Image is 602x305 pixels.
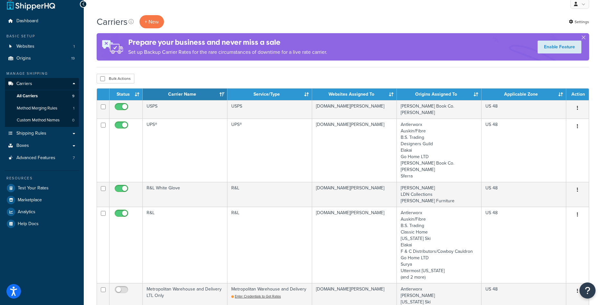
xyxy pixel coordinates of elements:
[5,140,79,152] a: Boxes
[566,89,589,100] th: Action
[482,119,566,182] td: US 48
[227,89,312,100] th: Service/Type: activate to sort column ascending
[97,15,128,28] h1: Carriers
[5,78,79,90] a: Carriers
[5,33,79,39] div: Basic Setup
[143,207,227,283] td: R&L
[5,52,79,64] a: Origins 19
[397,89,482,100] th: Origins Assigned To: activate to sort column ascending
[5,206,79,218] a: Analytics
[143,182,227,207] td: R&L White Glove
[16,143,29,148] span: Boxes
[143,89,227,100] th: Carrier Name: activate to sort column ascending
[482,207,566,283] td: US 48
[482,100,566,119] td: US 48
[312,182,397,207] td: [DOMAIN_NAME][PERSON_NAME]
[18,209,35,215] span: Analytics
[16,56,31,61] span: Origins
[397,100,482,119] td: [PERSON_NAME] Book Co. [PERSON_NAME]
[73,155,75,161] span: 7
[97,74,134,83] button: Bulk Actions
[227,182,312,207] td: R&L
[5,128,79,139] a: Shipping Rules
[16,155,55,161] span: Advanced Features
[17,118,60,123] span: Custom Method Names
[143,100,227,119] td: USPS
[110,89,143,100] th: Status: activate to sort column ascending
[312,119,397,182] td: [DOMAIN_NAME][PERSON_NAME]
[5,194,79,206] a: Marketplace
[579,282,596,299] button: Open Resource Center
[5,41,79,52] a: Websites 1
[16,18,38,24] span: Dashboard
[5,218,79,230] a: Help Docs
[18,186,49,191] span: Test Your Rates
[18,221,39,227] span: Help Docs
[18,197,42,203] span: Marketplace
[128,48,327,57] p: Set up Backup Carrier Rates for the rare circumstances of downtime for a live rate carrier.
[5,102,79,114] a: Method Merging Rules 1
[227,119,312,182] td: UPS®
[72,118,74,123] span: 0
[5,114,79,126] li: Custom Method Names
[5,90,79,102] a: All Carriers 9
[5,71,79,76] div: Manage Shipping
[73,44,75,49] span: 1
[17,106,57,111] span: Method Merging Rules
[227,207,312,283] td: R&L
[227,100,312,119] td: USPS
[5,90,79,102] li: All Carriers
[312,100,397,119] td: [DOMAIN_NAME][PERSON_NAME]
[482,89,566,100] th: Applicable Zone: activate to sort column ascending
[5,15,79,27] a: Dashboard
[143,119,227,182] td: UPS®
[538,41,581,53] a: Enable Feature
[231,294,281,299] a: Enter Credentials to Get Rates
[312,207,397,283] td: [DOMAIN_NAME][PERSON_NAME]
[5,41,79,52] li: Websites
[312,89,397,100] th: Websites Assigned To: activate to sort column ascending
[16,81,32,87] span: Carriers
[17,93,38,99] span: All Carriers
[73,106,74,111] span: 1
[139,15,164,28] button: + New
[71,56,75,61] span: 19
[235,294,281,299] span: Enter Credentials to Get Rates
[5,152,79,164] a: Advanced Features 7
[72,93,74,99] span: 9
[397,207,482,283] td: Antlerworx Auskin/Fibre B.S. Trading Classic Home [US_STATE] Ski Elakai F & C Distributors/Cowboy...
[5,102,79,114] li: Method Merging Rules
[128,37,327,48] h4: Prepare your business and never miss a sale
[5,176,79,181] div: Resources
[397,119,482,182] td: Antlerworx Auskin/Fibre B.S. Trading Designers Guild Elakai Go Home LTD [PERSON_NAME] Book Co. [P...
[97,33,128,61] img: ad-rules-rateshop-fe6ec290ccb7230408bd80ed9643f0289d75e0ffd9eb532fc0e269fcd187b520.png
[5,182,79,194] a: Test Your Rates
[397,182,482,207] td: [PERSON_NAME] LDN Collections [PERSON_NAME] Furniture
[5,152,79,164] li: Advanced Features
[5,78,79,127] li: Carriers
[16,44,34,49] span: Websites
[16,131,46,136] span: Shipping Rules
[5,52,79,64] li: Origins
[5,114,79,126] a: Custom Method Names 0
[482,182,566,207] td: US 48
[569,17,589,26] a: Settings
